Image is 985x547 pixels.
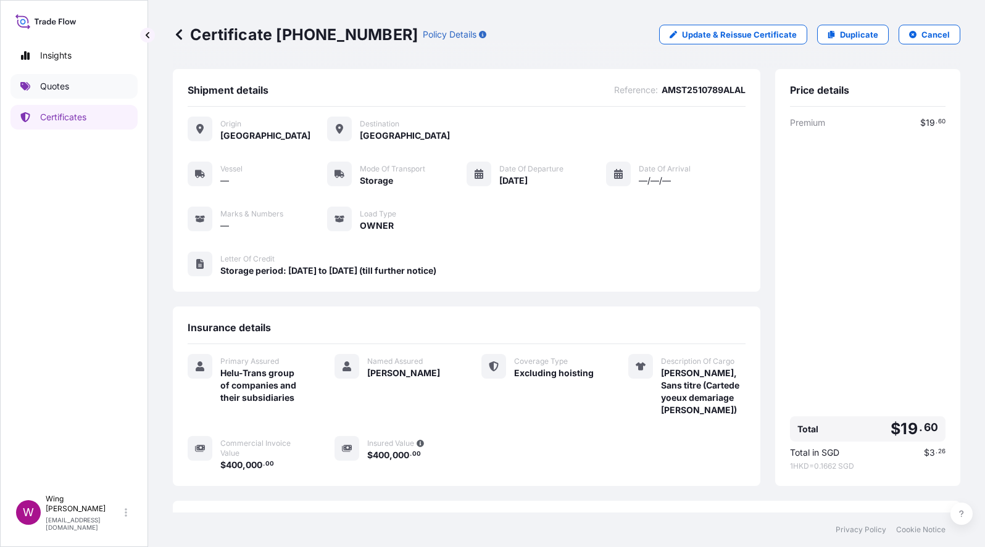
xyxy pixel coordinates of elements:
span: [DATE] [499,175,528,187]
span: Storage period: [DATE] to [DATE] (till further notice) [220,265,436,277]
span: Total [797,423,818,435]
span: Destination [360,119,399,129]
span: Marks & Numbers [220,209,283,219]
span: Total in SGD [790,446,839,459]
a: Duplicate [817,25,889,44]
span: —/—/— [639,175,671,187]
span: 00 [412,452,421,456]
span: . [410,452,412,456]
span: $ [924,448,929,457]
span: . [936,120,937,124]
span: , [243,461,246,469]
span: 000 [246,461,262,469]
span: 60 [938,120,946,124]
span: . [263,462,265,466]
span: [PERSON_NAME] [367,367,440,379]
p: Quotes [40,80,69,93]
span: Origin [220,119,241,129]
p: Cancel [921,28,950,41]
a: Update & Reissue Certificate [659,25,807,44]
span: Primary Assured [220,356,279,366]
span: $ [920,118,926,127]
a: Insights [10,43,138,68]
span: 19 [900,421,917,437]
a: Privacy Policy [836,525,886,535]
span: . [936,450,937,454]
span: 00 [265,462,274,466]
span: 1 HKD = 0.1662 SGD [790,461,946,471]
span: Storage [360,175,393,187]
span: . [919,424,923,431]
span: Vessel [220,164,243,174]
span: W [23,506,34,519]
span: 26 [938,450,946,454]
span: 3 [929,448,935,457]
p: Certificates [40,111,86,123]
span: — [220,220,229,232]
span: Load Type [360,209,396,219]
span: Mode of Transport [360,164,425,174]
a: Cookie Notice [896,525,946,535]
span: 400 [226,461,243,469]
p: Update & Reissue Certificate [682,28,797,41]
a: Quotes [10,74,138,99]
span: — [220,175,229,187]
a: Certificates [10,105,138,130]
span: Description Of Cargo [661,356,734,366]
span: AMST2510789ALAL [662,84,746,96]
span: Letter of Credit [220,254,275,264]
span: 60 [924,424,938,431]
span: Excluding hoisting [514,367,594,379]
p: Wing [PERSON_NAME] [46,494,122,514]
span: 400 [373,451,389,459]
span: Premium [790,117,825,129]
span: OWNER [360,220,394,232]
p: Insights [40,49,72,62]
p: Certificate [PHONE_NUMBER] [173,25,418,44]
span: Date of Arrival [639,164,691,174]
button: Cancel [899,25,960,44]
span: Coverage Type [514,356,568,366]
span: , [389,451,393,459]
span: Reference : [614,84,658,96]
span: $ [367,451,373,459]
p: [EMAIL_ADDRESS][DOMAIN_NAME] [46,516,122,531]
span: Date of Departure [499,164,563,174]
p: Duplicate [840,28,878,41]
span: Helu-Trans group of companies and their subsidiaries [220,367,305,404]
span: Insured Value [367,438,414,448]
span: [PERSON_NAME], Sans titre (Cartede yoeux demariage [PERSON_NAME]) [661,367,746,416]
span: $ [220,461,226,469]
span: [GEOGRAPHIC_DATA] [360,130,450,142]
span: $ [891,421,900,437]
p: Policy Details [423,28,476,41]
span: Price details [790,84,849,96]
span: Shipment details [188,84,268,96]
span: Named Assured [367,356,423,366]
span: Insurance details [188,321,271,334]
span: [GEOGRAPHIC_DATA] [220,130,310,142]
span: 000 [393,451,409,459]
span: Commercial Invoice Value [220,438,305,458]
span: 19 [926,118,935,127]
